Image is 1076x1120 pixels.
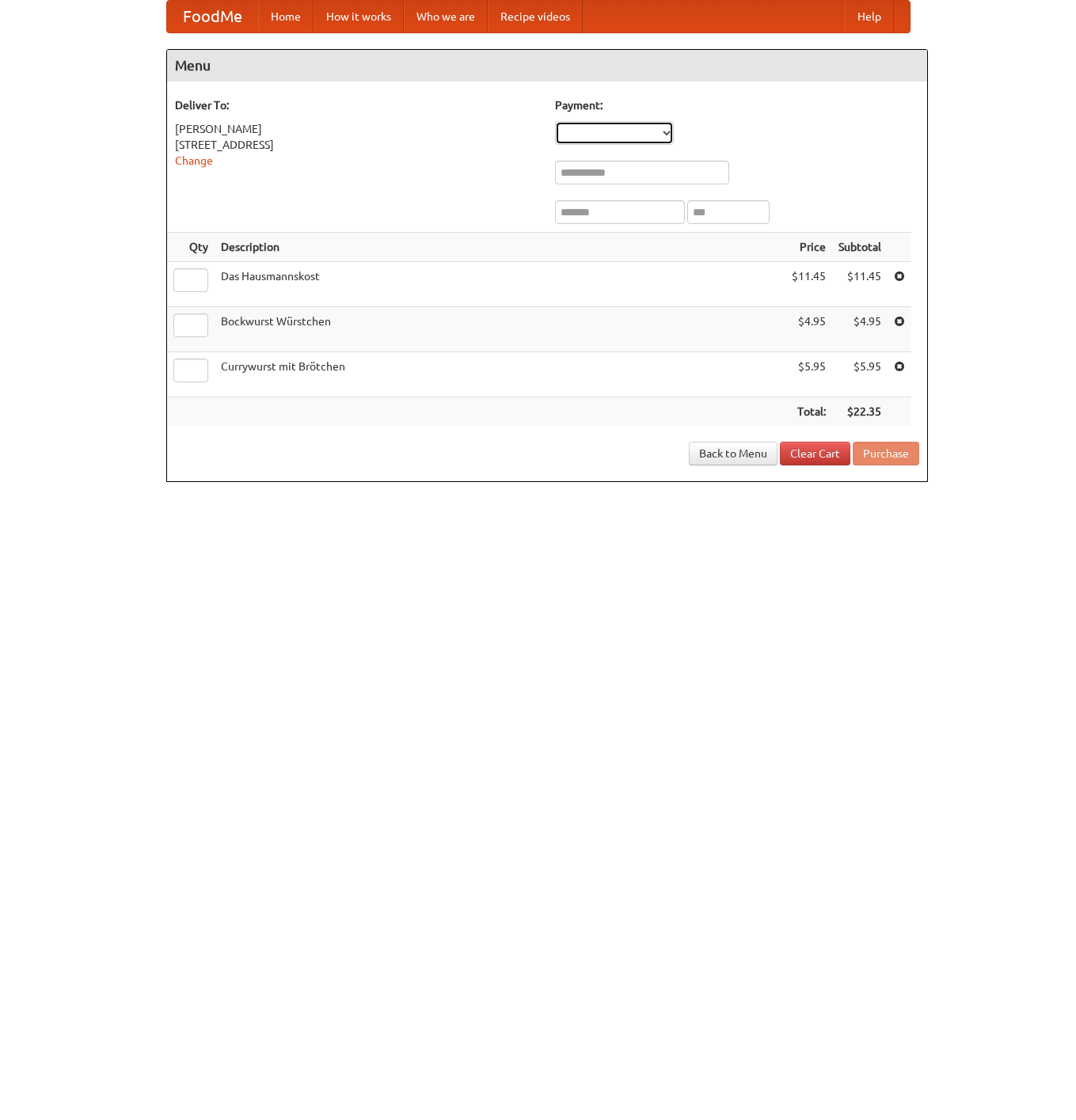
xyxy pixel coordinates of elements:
[175,121,539,137] div: [PERSON_NAME]
[555,97,919,113] h5: Payment:
[689,442,778,465] a: Back to Menu
[832,262,888,307] td: $11.45
[853,442,919,465] button: Purchase
[215,352,785,397] td: Currywurst mit Brötchen
[785,262,832,307] td: $11.45
[175,97,539,113] h5: Deliver To:
[215,307,785,352] td: Bockwurst Würstchen
[785,397,832,427] th: Total:
[314,1,404,32] a: How it works
[404,1,488,32] a: Who we are
[175,137,539,153] div: [STREET_ADDRESS]
[167,233,215,262] th: Qty
[832,397,888,427] th: $22.35
[785,352,832,397] td: $5.95
[215,262,785,307] td: Das Hausmannskost
[488,1,583,32] a: Recipe videos
[167,1,258,32] a: FoodMe
[258,1,314,32] a: Home
[785,307,832,352] td: $4.95
[832,352,888,397] td: $5.95
[215,233,785,262] th: Description
[780,442,850,465] a: Clear Cart
[845,1,894,32] a: Help
[167,50,927,82] h4: Menu
[175,154,213,167] a: Change
[832,307,888,352] td: $4.95
[785,233,832,262] th: Price
[832,233,888,262] th: Subtotal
